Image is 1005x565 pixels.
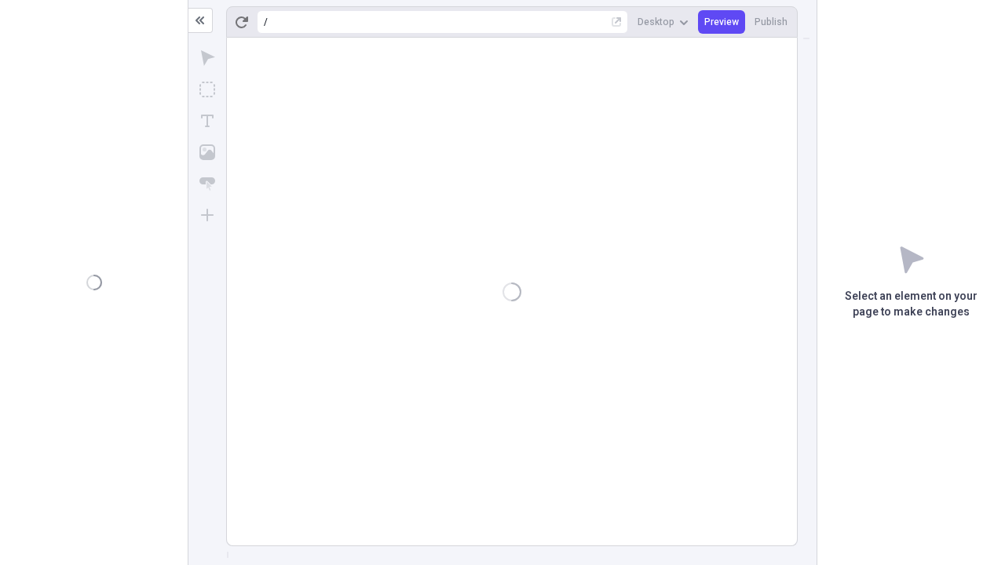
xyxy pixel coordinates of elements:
p: Select an element on your page to make changes [817,289,1005,320]
button: Box [193,75,221,104]
span: Preview [704,16,739,28]
button: Desktop [631,10,695,34]
div: / [264,16,268,28]
button: Preview [698,10,745,34]
button: Text [193,107,221,135]
button: Image [193,138,221,166]
button: Publish [748,10,794,34]
span: Desktop [638,16,674,28]
span: Publish [755,16,788,28]
button: Button [193,169,221,198]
